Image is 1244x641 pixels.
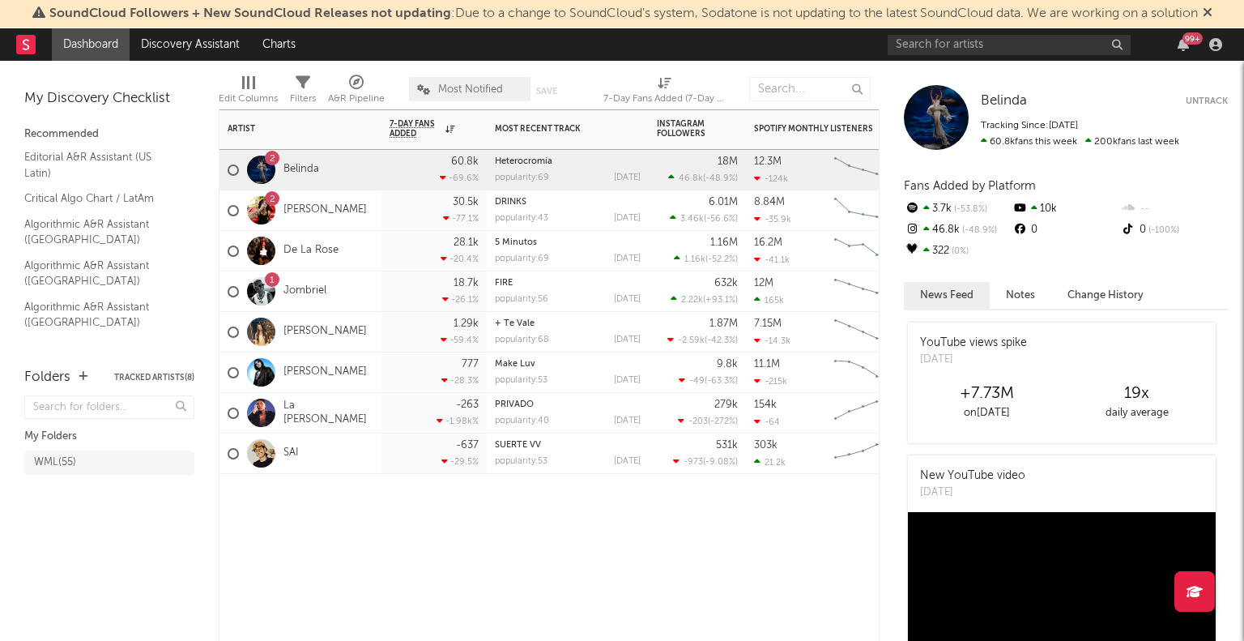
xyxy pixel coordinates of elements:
div: Recommended [24,125,194,144]
div: 5 Minutos [495,238,641,247]
div: 28.1k [454,237,479,248]
a: Editorial A&R Assistant (US Latin) [24,148,178,182]
div: A&R Pipeline [328,89,385,109]
div: -215k [754,376,787,387]
div: 777 [462,359,479,370]
a: Discovery Assistant [130,28,251,61]
div: -20.4 % [441,254,479,264]
div: 279k [714,400,738,410]
div: -124k [754,173,788,184]
div: popularity: 53 [495,457,547,466]
div: 60.8k [451,156,479,167]
span: Most Notified [438,84,503,95]
a: 5 Minutos [495,238,537,247]
div: [DATE] [614,295,641,304]
span: SoundCloud Followers + New SoundCloud Releases not updating [49,7,451,20]
a: Heterocromía [495,157,552,166]
div: -77.1 % [443,213,479,224]
div: Folders [24,368,70,387]
a: Algorithmic A&R Assistant ([GEOGRAPHIC_DATA]) [24,257,178,290]
div: 11.1M [754,359,780,370]
div: popularity: 53 [495,376,547,385]
a: [PERSON_NAME] [283,325,367,339]
div: My Discovery Checklist [24,89,194,109]
button: Notes [990,282,1051,309]
div: -14.3k [754,335,790,346]
div: -637 [456,440,479,451]
span: Dismiss [1203,7,1212,20]
div: ( ) [667,335,738,345]
div: 303k [754,440,777,451]
div: 7-Day Fans Added (7-Day Fans Added) [603,69,725,116]
div: 165k [754,295,784,306]
div: popularity: 69 [495,254,549,263]
span: 1.16k [684,255,705,264]
div: 7-Day Fans Added (7-Day Fans Added) [603,89,725,109]
svg: Chart title [827,353,900,393]
div: 12.3M [754,156,782,167]
div: 154k [754,400,777,410]
span: -272 % [710,417,735,426]
div: [DATE] [614,417,641,425]
div: 8.84M [754,197,785,207]
span: -973 [684,458,703,467]
a: + Te Vale [495,319,535,328]
div: +7.73M [912,384,1062,404]
a: La [PERSON_NAME] [283,400,373,427]
div: SUERTE VV [495,441,641,450]
span: -56.6 % [706,215,735,224]
div: [DATE] [614,457,641,466]
span: 0 % [949,247,969,256]
span: -53.8 % [952,205,987,214]
svg: Chart title [827,190,900,231]
div: [DATE] [920,485,1025,501]
div: [DATE] [614,254,641,263]
button: News Feed [904,282,990,309]
span: Fans Added by Platform [904,180,1036,192]
div: 322 [904,241,1012,262]
span: 7-Day Fans Added [390,119,441,139]
div: -41.1k [754,254,790,265]
a: Jombriel [283,284,326,298]
div: on [DATE] [912,404,1062,423]
div: [DATE] [614,214,641,223]
div: PRIVADO [495,400,641,409]
span: -49 [689,377,705,386]
div: 19 x [1062,384,1212,404]
div: -69.6 % [440,173,479,183]
a: WML(55) [24,451,194,475]
div: -64 [754,417,780,427]
span: -48.9 % [960,226,997,235]
a: Algorithmic A&R Assistant ([GEOGRAPHIC_DATA]) [24,216,178,249]
div: popularity: 69 [495,173,549,182]
span: -203 [688,417,708,426]
div: 9.8k [717,359,738,370]
div: [DATE] [614,173,641,182]
a: SUERTE VV [495,441,541,450]
div: FIRE [495,279,641,288]
div: 21.2k [754,457,786,468]
div: Artist [228,124,349,134]
div: DRINKS [495,198,641,207]
div: ( ) [673,456,738,467]
div: WML ( 55 ) [34,453,76,472]
div: My Folders [24,427,194,447]
div: Heterocromía [495,157,641,166]
div: New YouTube video [920,468,1025,485]
span: : Due to a change to SoundCloud's system, Sodatone is not updating to the latest SoundCloud data.... [49,7,1198,20]
span: 46.8k [679,174,703,183]
a: [PERSON_NAME] [283,203,367,217]
div: -26.1 % [442,294,479,305]
div: -29.5 % [441,456,479,467]
div: ( ) [674,254,738,264]
span: 2.22k [681,296,703,305]
button: Change History [1051,282,1160,309]
div: 30.5k [453,197,479,207]
button: 99+ [1178,38,1189,51]
span: Tracking Since: [DATE] [981,121,1078,130]
div: 46.8k [904,220,1012,241]
div: [DATE] [614,376,641,385]
span: -2.59k [678,336,705,345]
div: [DATE] [614,335,641,344]
div: [DATE] [920,352,1027,368]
